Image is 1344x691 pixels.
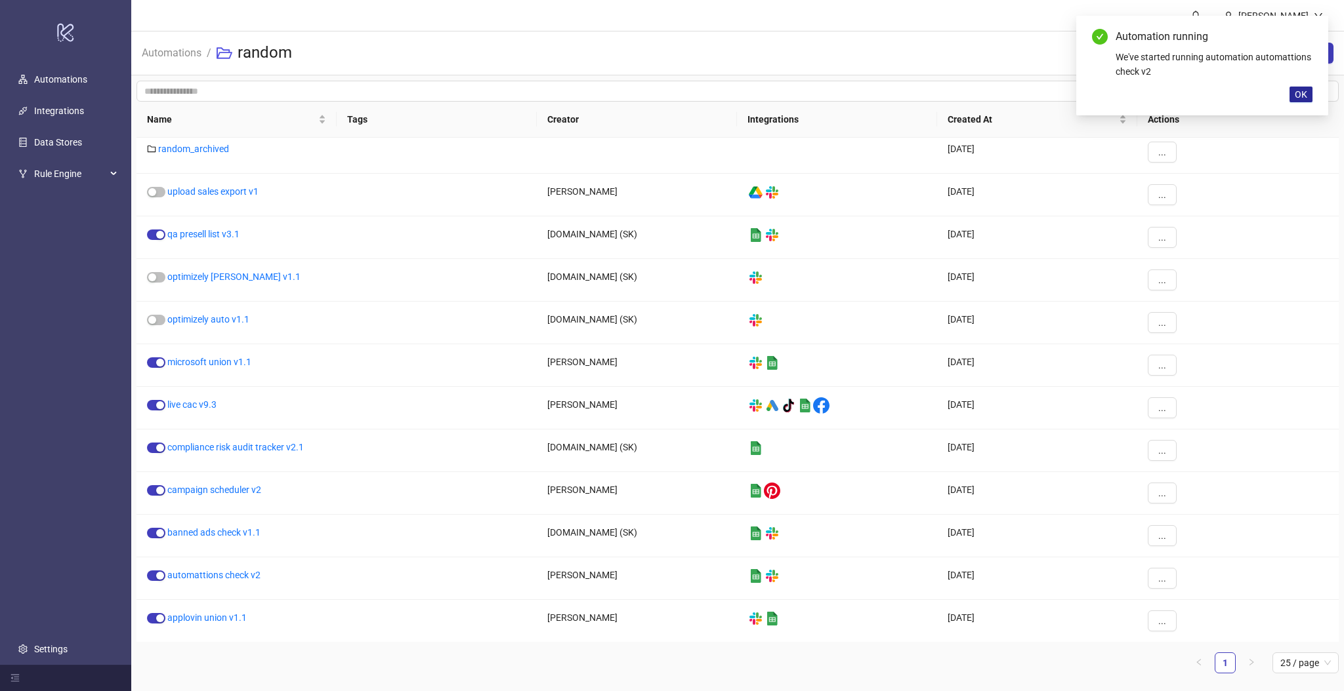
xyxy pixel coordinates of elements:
[1148,142,1177,163] button: ...
[537,259,737,302] div: [DOMAIN_NAME] (SK)
[1314,11,1323,20] span: down
[167,612,247,623] a: applovin union v1.1
[1158,360,1166,370] span: ...
[537,102,737,138] th: Creator
[1158,317,1166,328] span: ...
[1148,269,1177,290] button: ...
[1158,445,1166,456] span: ...
[537,302,737,344] div: [DOMAIN_NAME] (SK)
[1195,658,1203,666] span: left
[937,557,1137,600] div: [DATE]
[937,429,1137,472] div: [DATE]
[1241,652,1262,673] li: Next Page
[948,112,1116,127] span: Created At
[207,32,211,74] li: /
[1215,652,1236,673] li: 1
[937,344,1137,387] div: [DATE]
[18,170,28,179] span: fork
[167,399,217,410] a: live cac v9.3
[937,387,1137,429] div: [DATE]
[34,161,106,188] span: Rule Engine
[167,484,261,495] a: campaign scheduler v2
[34,75,87,85] a: Automations
[1188,652,1209,673] button: left
[937,259,1137,302] div: [DATE]
[34,138,82,148] a: Data Stores
[147,144,156,153] span: folder
[1148,525,1177,546] button: ...
[937,102,1137,138] th: Created At
[1148,568,1177,589] button: ...
[139,45,204,59] a: Automations
[167,527,261,538] a: banned ads check v1.1
[1116,29,1312,45] div: Automation running
[1224,11,1233,20] span: user
[10,673,20,682] span: menu-fold
[537,472,737,515] div: [PERSON_NAME]
[1298,29,1312,43] a: Close
[34,106,84,117] a: Integrations
[1158,189,1166,200] span: ...
[1158,232,1166,243] span: ...
[537,515,737,557] div: [DOMAIN_NAME] (SK)
[217,45,232,61] span: folder-open
[937,472,1137,515] div: [DATE]
[737,102,937,138] th: Integrations
[1148,227,1177,248] button: ...
[1158,530,1166,541] span: ...
[537,216,737,259] div: [DOMAIN_NAME] (SK)
[1272,652,1339,673] div: Page Size
[937,174,1137,216] div: [DATE]
[1290,87,1312,102] button: OK
[167,570,261,580] a: automattions check v2
[337,102,537,138] th: Tags
[537,600,737,642] div: [PERSON_NAME]
[1241,652,1262,673] button: right
[937,302,1137,344] div: [DATE]
[937,131,1137,174] div: [DATE]
[537,174,737,216] div: [PERSON_NAME]
[1248,658,1255,666] span: right
[1158,275,1166,285] span: ...
[167,271,301,282] a: optimizely [PERSON_NAME] v1.1
[537,557,737,600] div: [PERSON_NAME]
[167,229,240,239] a: qa presell list v3.1
[1158,488,1166,498] span: ...
[1148,397,1177,418] button: ...
[1148,355,1177,376] button: ...
[537,387,737,429] div: [PERSON_NAME]
[34,644,68,654] a: Settings
[167,314,249,325] a: optimizely auto v1.1
[1158,147,1166,157] span: ...
[147,112,316,127] span: Name
[1148,483,1177,503] button: ...
[167,442,304,452] a: compliance risk audit tracker v2.1
[937,216,1137,259] div: [DATE]
[1116,50,1312,79] div: We've started running automation automattions check v2
[1092,29,1108,45] span: check-circle
[158,144,229,154] a: random_archived
[1158,403,1166,413] span: ...
[1148,610,1177,631] button: ...
[1295,89,1307,100] span: OK
[1158,616,1166,626] span: ...
[136,102,337,138] th: Name
[537,429,737,472] div: [DOMAIN_NAME] (SK)
[167,357,251,367] a: microsoft union v1.1
[238,43,292,64] h3: random
[1148,184,1177,205] button: ...
[167,186,259,197] a: upload sales export v1
[1280,653,1331,673] span: 25 / page
[937,515,1137,557] div: [DATE]
[1148,312,1177,333] button: ...
[1158,573,1166,583] span: ...
[1191,10,1200,20] span: bell
[1215,653,1235,673] a: 1
[1188,652,1209,673] li: Previous Page
[1233,9,1314,23] div: [PERSON_NAME]
[1148,440,1177,461] button: ...
[537,344,737,387] div: [PERSON_NAME]
[937,600,1137,642] div: [DATE]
